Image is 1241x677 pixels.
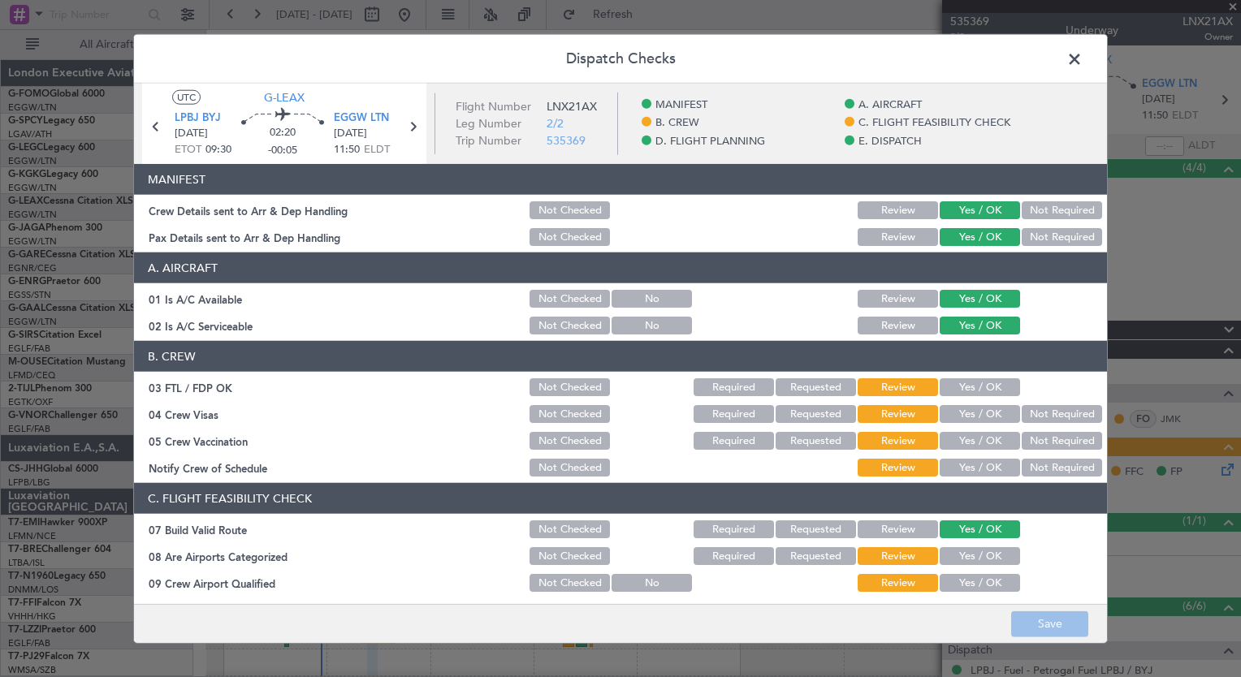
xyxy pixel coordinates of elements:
button: Yes / OK [940,405,1020,423]
header: Dispatch Checks [134,35,1107,84]
button: Yes / OK [940,459,1020,476]
button: Not Required [1022,405,1102,423]
span: C. FLIGHT FEASIBILITY CHECK [858,115,1010,132]
button: Yes / OK [940,547,1020,565]
button: Yes / OK [940,201,1020,219]
button: Not Required [1022,432,1102,450]
button: Yes / OK [940,520,1020,538]
button: Yes / OK [940,317,1020,334]
button: Not Required [1022,459,1102,476]
button: Yes / OK [940,378,1020,396]
button: Not Required [1022,201,1102,219]
button: Yes / OK [940,574,1020,592]
button: Yes / OK [940,432,1020,450]
button: Yes / OK [940,290,1020,308]
button: Not Required [1022,228,1102,246]
button: Yes / OK [940,228,1020,246]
